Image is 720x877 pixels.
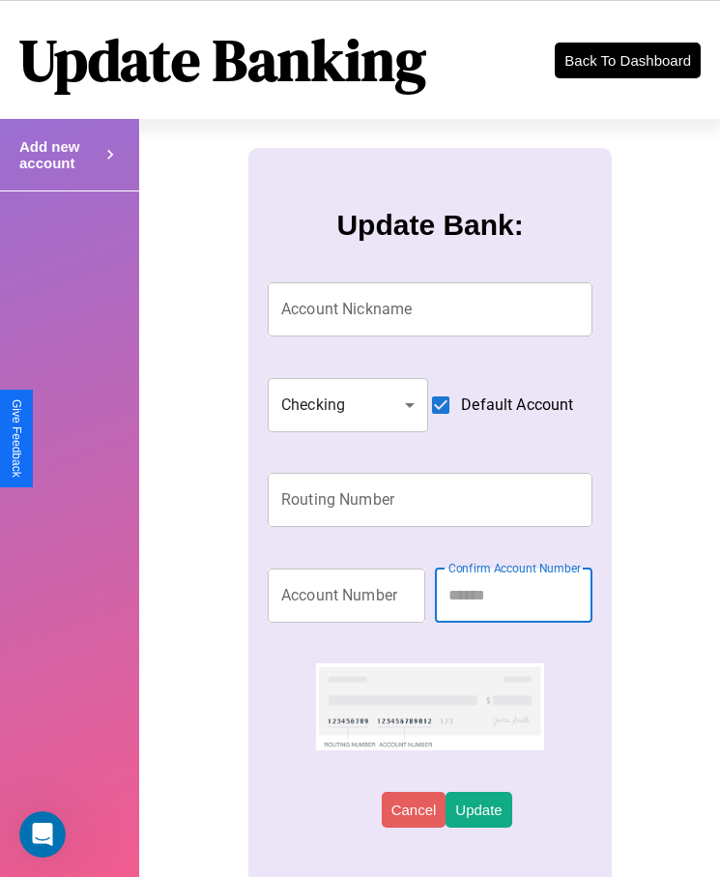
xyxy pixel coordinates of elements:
iframe: Intercom live chat [19,811,66,858]
h1: Update Banking [19,20,426,100]
div: Give Feedback [10,399,23,478]
button: Update [446,792,511,828]
label: Confirm Account Number [448,560,581,576]
span: Default Account [461,394,573,417]
h4: Add new account [19,138,101,171]
button: Back To Dashboard [555,43,701,78]
img: check [316,663,543,750]
button: Cancel [382,792,446,828]
h3: Update Bank: [336,209,523,242]
div: Checking [268,378,428,432]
